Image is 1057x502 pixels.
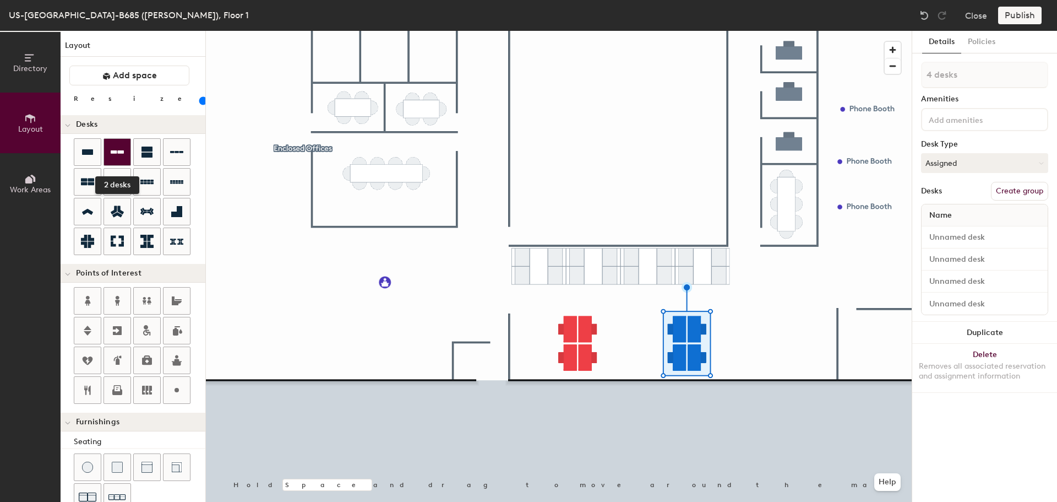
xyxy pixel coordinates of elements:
[961,31,1002,53] button: Policies
[18,125,43,134] span: Layout
[924,296,1045,311] input: Unnamed desk
[927,112,1026,126] input: Add amenities
[924,206,957,225] span: Name
[61,40,205,57] h1: Layout
[141,462,152,473] img: Couch (middle)
[10,185,51,195] span: Work Areas
[921,95,1048,104] div: Amenities
[171,462,182,473] img: Couch (corner)
[9,8,249,22] div: US-[GEOGRAPHIC_DATA]-B685 ([PERSON_NAME]), Floor 1
[936,10,947,21] img: Redo
[965,7,987,24] button: Close
[74,94,195,103] div: Resize
[921,140,1048,149] div: Desk Type
[69,66,189,85] button: Add space
[924,252,1045,267] input: Unnamed desk
[874,473,901,491] button: Help
[74,454,101,481] button: Stool
[924,274,1045,289] input: Unnamed desk
[921,153,1048,173] button: Assigned
[163,454,190,481] button: Couch (corner)
[919,10,930,21] img: Undo
[912,344,1057,392] button: DeleteRemoves all associated reservation and assignment information
[919,361,1050,381] div: Removes all associated reservation and assignment information
[82,462,93,473] img: Stool
[76,120,97,129] span: Desks
[103,138,131,166] button: 2 desks
[921,187,942,196] div: Desks
[103,454,131,481] button: Cushion
[912,322,1057,344] button: Duplicate
[991,182,1048,201] button: Create group
[112,462,123,473] img: Cushion
[74,436,205,448] div: Seating
[922,31,961,53] button: Details
[76,418,119,427] span: Furnishings
[13,64,47,73] span: Directory
[924,230,1045,245] input: Unnamed desk
[113,70,157,81] span: Add space
[133,454,161,481] button: Couch (middle)
[76,269,141,278] span: Points of Interest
